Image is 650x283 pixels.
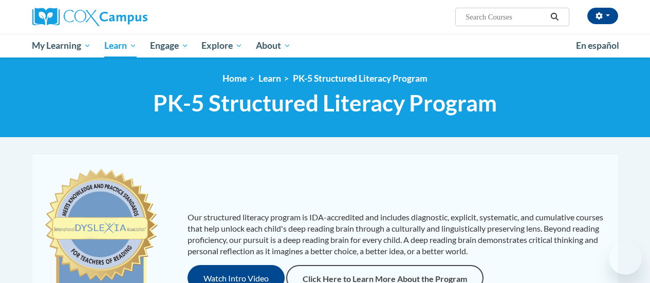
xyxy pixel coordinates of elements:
[201,40,243,52] span: Explore
[222,73,247,84] a: Home
[32,8,147,26] img: Cox Campus
[98,34,143,58] a: Learn
[188,212,608,257] p: Our structured literacy program is IDA-accredited and includes diagnostic, explicit, systematic, ...
[465,11,547,23] input: Search Courses
[547,11,562,23] button: Search
[587,8,618,24] button: Account Settings
[32,8,217,26] a: Cox Campus
[150,40,189,52] span: Engage
[143,34,195,58] a: Engage
[32,40,91,52] span: My Learning
[104,40,137,52] span: Learn
[569,35,626,56] a: En español
[26,34,98,58] a: My Learning
[249,34,298,58] a: About
[576,40,619,51] span: En español
[256,40,291,52] span: About
[195,34,249,58] a: Explore
[258,73,281,84] a: Learn
[25,34,626,58] div: Main menu
[153,89,497,117] span: PK-5 Structured Literacy Program
[293,73,428,84] a: PK-5 Structured Literacy Program
[609,242,642,275] iframe: Button to launch messaging window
